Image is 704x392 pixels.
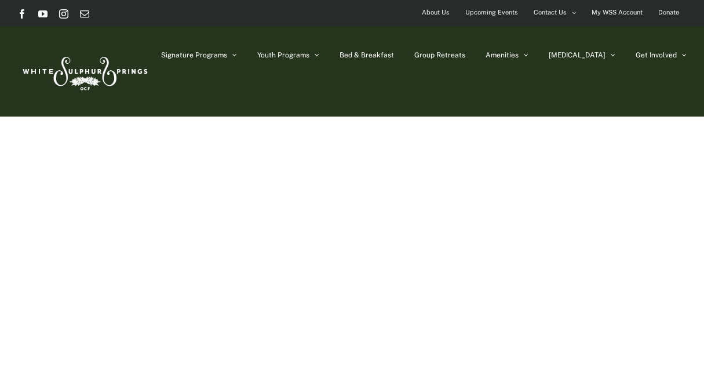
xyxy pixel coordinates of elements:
span: My WSS Account [592,4,643,21]
a: Facebook [17,9,27,19]
a: Get Involved [636,26,687,84]
span: Donate [658,4,679,21]
span: [MEDICAL_DATA] [549,52,605,59]
a: [MEDICAL_DATA] [549,26,615,84]
nav: Main Menu [161,26,687,84]
span: Amenities [486,52,519,59]
a: Amenities [486,26,528,84]
a: Youth Programs [257,26,319,84]
img: White Sulphur Springs Logo [17,44,151,99]
a: Instagram [59,9,68,19]
span: Bed & Breakfast [340,52,394,59]
span: Signature Programs [161,52,227,59]
span: About Us [422,4,450,21]
span: Group Retreats [414,52,465,59]
a: Email [80,9,89,19]
a: Signature Programs [161,26,237,84]
a: Bed & Breakfast [340,26,394,84]
span: Upcoming Events [465,4,518,21]
a: Group Retreats [414,26,465,84]
a: YouTube [38,9,48,19]
span: Contact Us [534,4,567,21]
span: Get Involved [636,52,677,59]
span: Youth Programs [257,52,309,59]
